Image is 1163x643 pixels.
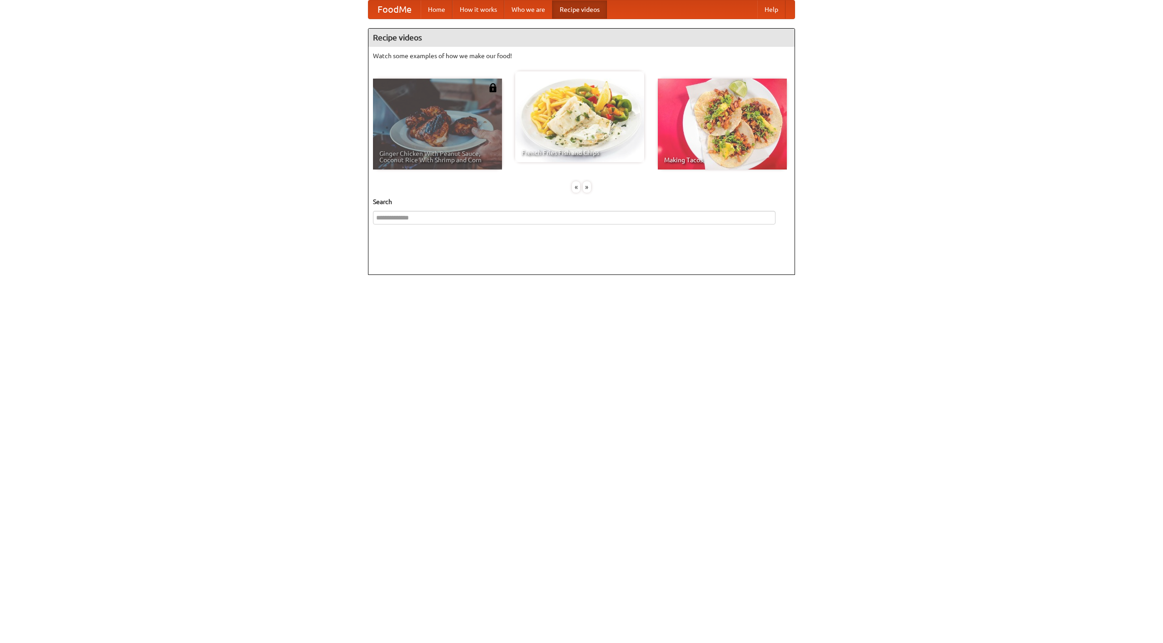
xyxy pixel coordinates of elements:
a: Home [421,0,452,19]
span: Making Tacos [664,157,780,163]
h4: Recipe videos [368,29,795,47]
span: French Fries Fish and Chips [522,150,638,156]
a: FoodMe [368,0,421,19]
div: » [583,181,591,193]
a: How it works [452,0,504,19]
a: Making Tacos [658,79,787,169]
a: Recipe videos [552,0,607,19]
div: « [572,181,580,193]
p: Watch some examples of how we make our food! [373,51,790,60]
img: 483408.png [488,83,497,92]
a: Help [757,0,785,19]
h5: Search [373,197,790,206]
a: Who we are [504,0,552,19]
a: French Fries Fish and Chips [515,71,644,162]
